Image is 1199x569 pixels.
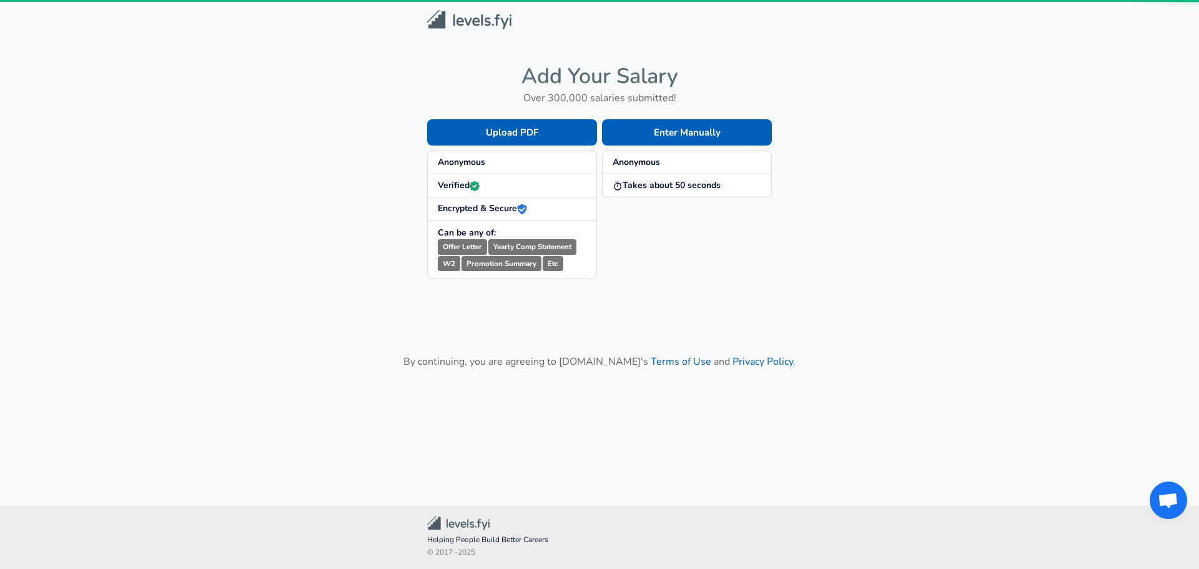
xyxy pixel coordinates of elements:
[651,355,711,369] a: Terms of Use
[613,179,721,191] strong: Takes about 50 seconds
[602,119,772,146] button: Enter Manually
[438,179,480,191] strong: Verified
[438,256,460,272] small: W2
[438,239,487,255] small: Offer Letter
[438,202,527,214] strong: Encrypted & Secure
[461,256,541,272] small: Promotion Summary
[427,547,772,559] span: © 2017 - 2025
[733,355,793,369] a: Privacy Policy
[438,156,485,168] strong: Anonymous
[438,227,496,239] strong: Can be any of:
[488,239,576,255] small: Yearly Comp Statement
[1150,482,1187,519] a: Open chat
[427,516,490,530] img: Levels.fyi Community
[427,10,511,29] img: Levels.fyi
[427,63,772,89] h4: Add Your Salary
[613,156,660,168] strong: Anonymous
[427,89,772,107] h6: Over 300,000 salaries submitted!
[427,534,772,547] span: Helping People Build Better Careers
[543,256,563,272] small: Etc
[427,119,597,146] button: Upload PDF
